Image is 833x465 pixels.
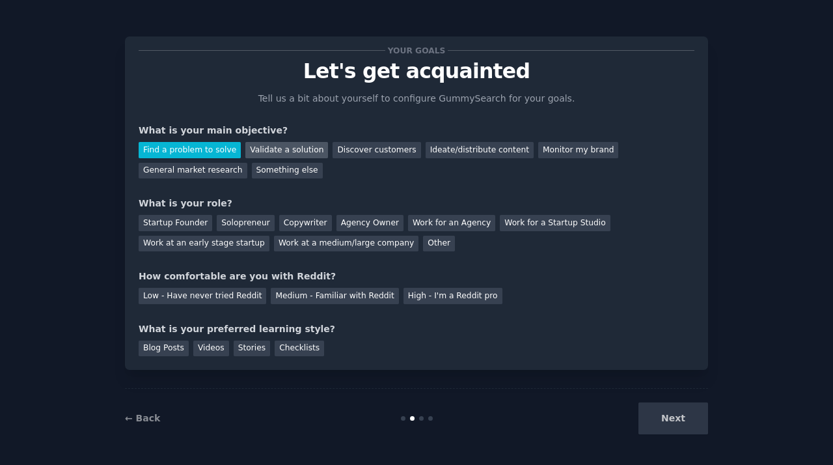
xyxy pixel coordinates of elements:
div: How comfortable are you with Reddit? [139,270,694,283]
div: Work for an Agency [408,215,495,231]
div: Work at an early stage startup [139,236,269,252]
div: What is your role? [139,197,694,210]
div: High - I'm a Reddit pro [403,288,502,304]
div: General market research [139,163,247,179]
div: Other [423,236,455,252]
div: Medium - Familiar with Reddit [271,288,398,304]
div: Copywriter [279,215,332,231]
div: Blog Posts [139,341,189,357]
a: ← Back [125,413,160,423]
div: What is your preferred learning style? [139,322,694,336]
div: Work at a medium/large company [274,236,418,252]
div: Validate a solution [245,142,328,158]
div: What is your main objective? [139,124,694,137]
p: Let's get acquainted [139,60,694,83]
div: Discover customers [333,142,420,158]
div: Work for a Startup Studio [500,215,610,231]
div: Low - Have never tried Reddit [139,288,266,304]
p: Tell us a bit about yourself to configure GummySearch for your goals. [253,92,580,106]
div: Stories [234,341,270,357]
div: Solopreneur [217,215,274,231]
div: Checklists [275,341,324,357]
div: Agency Owner [336,215,403,231]
div: Something else [252,163,323,179]
div: Monitor my brand [538,142,618,158]
div: Find a problem to solve [139,142,241,158]
span: Your goals [385,44,448,57]
div: Startup Founder [139,215,212,231]
div: Ideate/distribute content [426,142,534,158]
div: Videos [193,341,229,357]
